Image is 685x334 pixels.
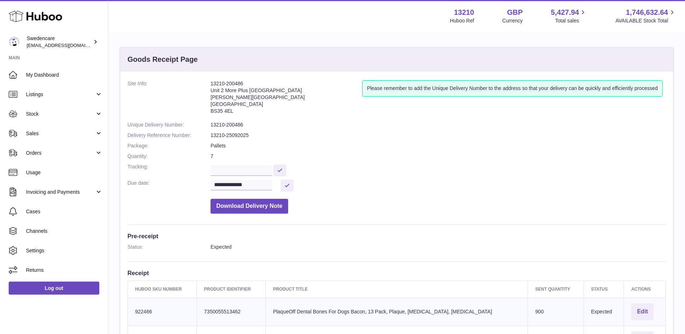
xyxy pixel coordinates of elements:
[450,17,474,24] div: Huboo Ref
[584,281,624,297] th: Status
[624,281,666,297] th: Actions
[454,8,474,17] strong: 13210
[26,72,103,78] span: My Dashboard
[26,169,103,176] span: Usage
[26,111,95,117] span: Stock
[502,17,523,24] div: Currency
[551,8,588,24] a: 5,427.94 Total sales
[528,297,584,326] td: 900
[128,297,197,326] td: 922466
[127,163,211,176] dt: Tracking:
[127,121,211,128] dt: Unique Delivery Number:
[615,8,676,24] a: 1,746,632.64 AVAILABLE Stock Total
[626,8,668,17] span: 1,746,632.64
[584,297,624,326] td: Expected
[211,244,666,250] dd: Expected
[211,121,666,128] dd: 13210-200486
[26,228,103,235] span: Channels
[26,150,95,157] span: Orders
[197,281,266,297] th: Product Identifier
[507,8,523,17] strong: GBP
[528,281,584,297] th: Sent Quantity
[127,80,211,118] dt: Site Info:
[27,42,106,48] span: [EMAIL_ADDRESS][DOMAIN_NAME]
[631,303,654,320] button: Edit
[127,153,211,160] dt: Quantity:
[127,142,211,149] dt: Package:
[266,281,528,297] th: Product title
[127,244,211,250] dt: Status:
[26,130,95,137] span: Sales
[362,80,662,97] div: Please remember to add the Unique Delivery Number to the address so that your delivery can be qui...
[127,232,666,240] h3: Pre-receipt
[127,55,198,64] h3: Goods Receipt Page
[26,208,103,215] span: Cases
[211,142,666,149] dd: Pallets
[197,297,266,326] td: 7350055513462
[211,132,666,139] dd: 13210-25092025
[615,17,676,24] span: AVAILABLE Stock Total
[9,282,99,295] a: Log out
[26,189,95,196] span: Invoicing and Payments
[127,269,666,277] h3: Receipt
[27,35,92,49] div: Swedencare
[26,247,103,254] span: Settings
[266,297,528,326] td: PlaqueOff Dental Bones For Dogs Bacon, 13 Pack, Plaque, [MEDICAL_DATA], [MEDICAL_DATA]
[211,153,666,160] dd: 7
[127,180,211,192] dt: Due date:
[555,17,587,24] span: Total sales
[26,91,95,98] span: Listings
[127,132,211,139] dt: Delivery Reference Number:
[551,8,579,17] span: 5,427.94
[211,80,362,118] address: 13210-200486 Unit 2 More Plus [GEOGRAPHIC_DATA] [PERSON_NAME][GEOGRAPHIC_DATA] [GEOGRAPHIC_DATA] ...
[128,281,197,297] th: Huboo SKU Number
[211,199,288,214] button: Download Delivery Note
[26,267,103,274] span: Returns
[9,37,19,47] img: gemma.horsfield@swedencare.co.uk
